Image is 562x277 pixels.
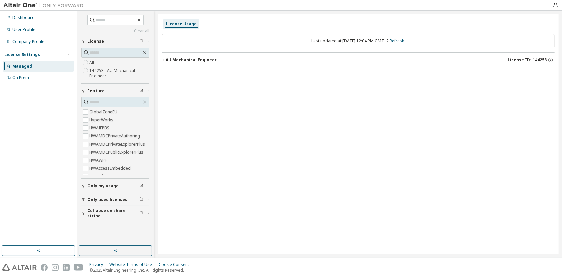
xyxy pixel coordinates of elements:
[87,183,119,189] span: Only my usage
[89,59,96,67] label: All
[74,264,83,271] img: youtube.svg
[81,192,149,207] button: Only used licenses
[139,39,143,44] span: Clear filter
[89,116,115,124] label: HyperWorks
[89,67,149,80] label: 144253 - AU Mechanical Engineer
[12,15,35,20] div: Dashboard
[89,267,193,273] p: © 2025 Altair Engineering, Inc. All Rights Reserved.
[81,206,149,221] button: Collapse on share string
[89,124,111,132] label: HWAIFPBS
[139,211,143,216] span: Clear filter
[87,39,104,44] span: License
[139,197,143,202] span: Clear filter
[87,208,139,219] span: Collapse on share string
[3,2,87,9] img: Altair One
[89,172,112,180] label: HWActivate
[87,88,105,94] span: Feature
[89,262,109,267] div: Privacy
[166,21,197,27] div: License Usage
[89,164,132,172] label: HWAccessEmbedded
[81,179,149,193] button: Only my usage
[63,264,70,271] img: linkedin.svg
[159,262,193,267] div: Cookie Consent
[4,52,40,57] div: License Settings
[12,27,35,32] div: User Profile
[89,148,145,156] label: HWAMDCPublicExplorerPlus
[81,34,149,49] button: License
[2,264,37,271] img: altair_logo.svg
[12,39,44,44] div: Company Profile
[41,264,48,271] img: facebook.svg
[89,140,146,148] label: HWAMDCPrivateExplorerPlus
[508,57,547,63] span: License ID: 144253
[52,264,59,271] img: instagram.svg
[89,156,108,164] label: HWAWPF
[12,64,32,69] div: Managed
[390,38,405,44] a: Refresh
[162,34,555,48] div: Last updated at: [DATE] 12:04 PM GMT+2
[166,57,217,63] div: AU Mechanical Engineer
[139,183,143,189] span: Clear filter
[81,28,149,34] a: Clear all
[162,53,555,67] button: AU Mechanical EngineerLicense ID: 144253
[89,108,119,116] label: GlobalZoneEU
[12,75,29,80] div: On Prem
[139,88,143,94] span: Clear filter
[109,262,159,267] div: Website Terms of Use
[89,132,141,140] label: HWAMDCPrivateAuthoring
[87,197,127,202] span: Only used licenses
[81,84,149,98] button: Feature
